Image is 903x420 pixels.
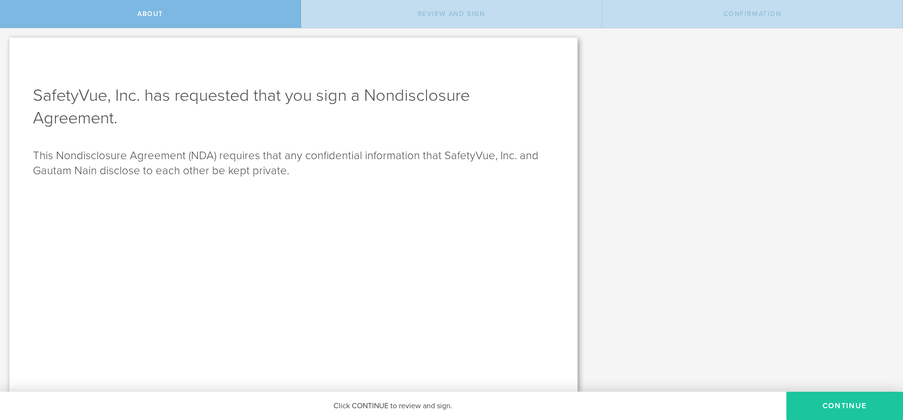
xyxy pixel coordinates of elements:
h1: SafetyVue, Inc. has requested that you sign a Nondisclosure Agreement . [33,84,554,129]
button: Continue [786,392,903,420]
span: Confirmation [723,10,782,18]
span: Review and sign [418,10,485,18]
iframe: Chat Widget [856,347,903,392]
span: About [137,10,163,18]
p: This Nondisclosure Agreement (NDA) requires that any confidential information that SafetyVue, Inc... [33,148,554,178]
